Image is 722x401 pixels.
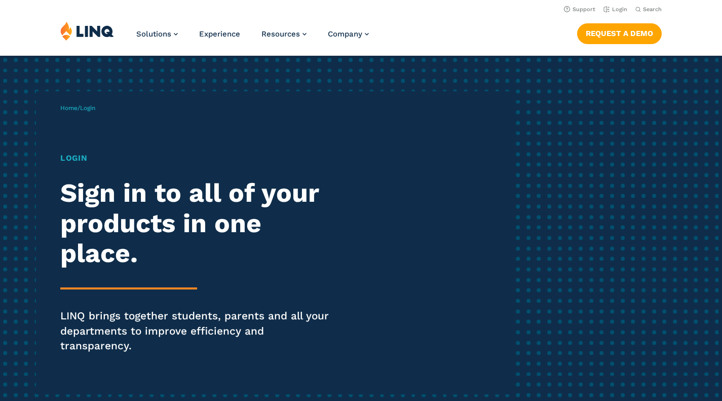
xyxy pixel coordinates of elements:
[136,29,178,39] a: Solutions
[603,6,627,13] a: Login
[60,309,338,354] p: LINQ brings together students, parents and all your departments to improve efficiency and transpa...
[328,29,362,39] span: Company
[577,23,662,44] a: Request a Demo
[80,104,95,112] span: Login
[564,6,595,13] a: Support
[136,29,171,39] span: Solutions
[60,152,338,164] h1: Login
[635,6,662,13] button: Open Search Bar
[261,29,300,39] span: Resources
[60,21,114,41] img: LINQ | K‑12 Software
[199,29,240,39] a: Experience
[328,29,369,39] a: Company
[261,29,307,39] a: Resources
[577,21,662,44] nav: Button Navigation
[643,6,662,13] span: Search
[136,21,369,55] nav: Primary Navigation
[60,178,338,268] h2: Sign in to all of your products in one place.
[60,104,95,112] span: /
[60,104,78,112] a: Home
